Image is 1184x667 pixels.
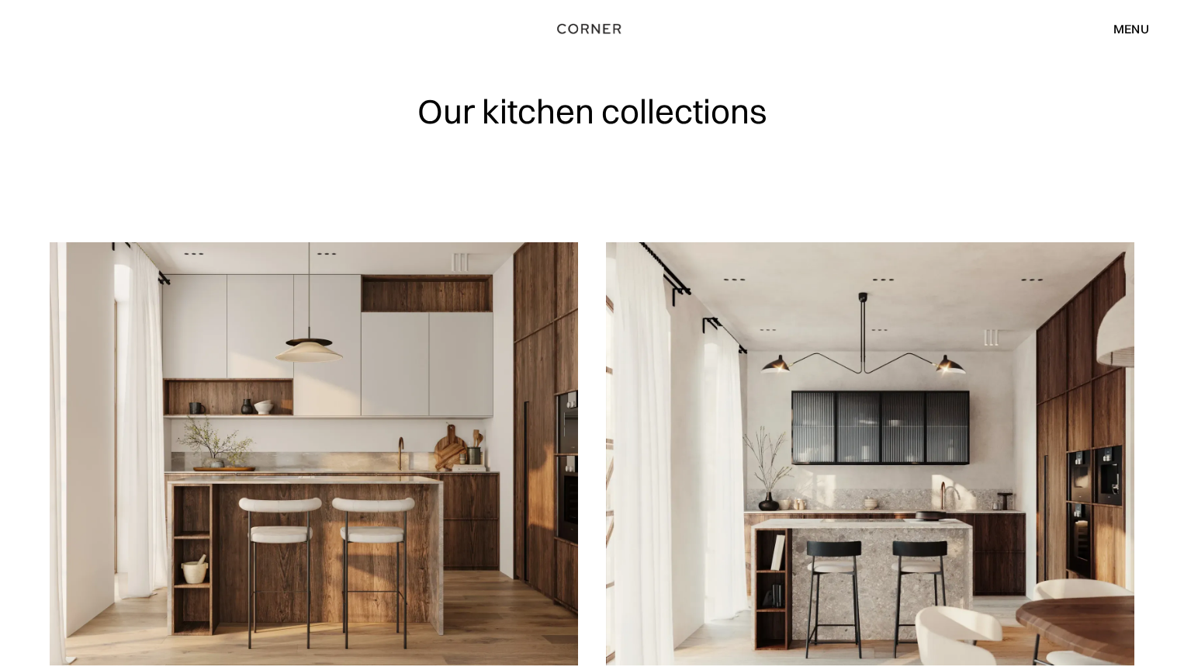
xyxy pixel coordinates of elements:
div: menu [1113,23,1149,35]
h1: Our kitchen collections [417,93,767,130]
a: home [542,19,642,39]
div: menu [1098,16,1149,42]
